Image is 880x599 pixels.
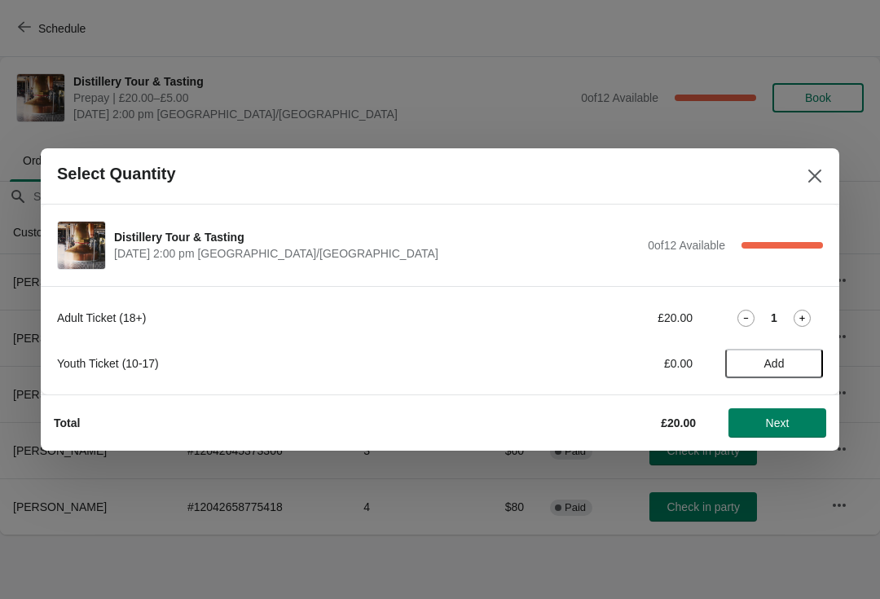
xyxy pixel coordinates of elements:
[661,416,696,429] strong: £20.00
[648,239,725,252] span: 0 of 12 Available
[728,408,826,438] button: Next
[800,161,829,191] button: Close
[542,310,693,326] div: £20.00
[58,222,105,269] img: Distillery Tour & Tasting | | September 15 | 2:00 pm Europe/London
[57,355,509,372] div: Youth Ticket (10-17)
[114,245,640,262] span: [DATE] 2:00 pm [GEOGRAPHIC_DATA]/[GEOGRAPHIC_DATA]
[725,349,823,378] button: Add
[114,229,640,245] span: Distillery Tour & Tasting
[54,416,80,429] strong: Total
[57,165,176,183] h2: Select Quantity
[542,355,693,372] div: £0.00
[771,310,777,326] strong: 1
[764,357,785,370] span: Add
[766,416,790,429] span: Next
[57,310,509,326] div: Adult Ticket (18+)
